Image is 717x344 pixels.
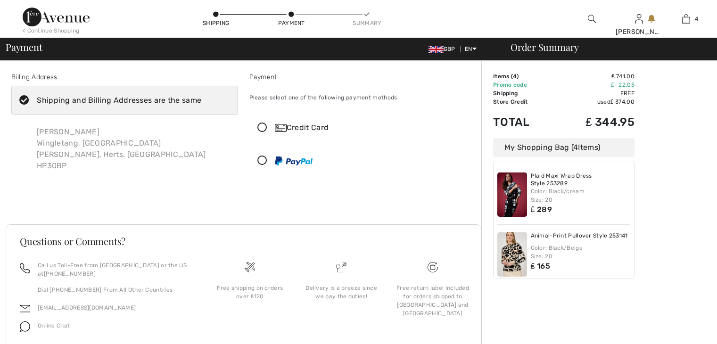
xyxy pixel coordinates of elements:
[493,106,553,138] td: Total
[493,72,553,81] td: Items ( )
[695,15,698,23] span: 4
[249,86,476,109] div: Please select one of the following payment methods
[20,303,30,314] img: email
[11,72,238,82] div: Billing Address
[6,42,42,52] span: Payment
[531,205,552,214] span: ₤ 289
[38,322,70,329] span: Online Chat
[23,26,80,35] div: < Continue Shopping
[429,46,459,52] span: GBP
[38,261,193,278] p: Call us Toll-Free from [GEOGRAPHIC_DATA] or the US at
[635,14,643,23] a: Sign In
[497,172,527,217] img: Plaid Maxi Wrap Dress Style 253289
[465,46,477,52] span: EN
[531,172,631,187] a: Plaid Maxi Wrap Dress Style 253289
[531,232,628,240] a: Animal-Print Pullover Style 253141
[616,27,662,37] div: [PERSON_NAME]
[277,19,305,27] div: Payment
[428,262,438,272] img: Free shipping on orders over &#8356;120
[275,124,287,132] img: Credit Card
[493,89,553,98] td: Shipping
[553,72,635,81] td: ₤ 741.00
[395,284,471,318] div: Free return label included for orders shipped to [GEOGRAPHIC_DATA] and [GEOGRAPHIC_DATA]
[553,98,635,106] td: used
[635,13,643,25] img: My Info
[499,42,711,52] div: Order Summary
[553,106,635,138] td: ₤ 344.95
[44,270,96,277] a: [PHONE_NUMBER]
[553,89,635,98] td: Free
[353,19,381,27] div: Summary
[275,122,469,133] div: Credit Card
[493,138,635,157] div: My Shopping Bag ( Items)
[588,13,596,25] img: search the website
[682,13,690,25] img: My Bag
[29,119,214,179] div: [PERSON_NAME] Wingletang, [GEOGRAPHIC_DATA] [PERSON_NAME], Herts, [GEOGRAPHIC_DATA] HP30BP
[513,73,517,80] span: 4
[20,263,30,273] img: call
[336,262,346,272] img: Delivery is a breeze since we pay the duties!
[497,232,527,277] img: Animal-Print Pullover Style 253141
[212,284,288,301] div: Free shipping on orders over ₤120
[202,19,230,27] div: Shipping
[531,244,631,261] div: Color: Black/Beige Size: 20
[531,187,631,204] div: Color: Black/cream Size: 20
[663,13,709,25] a: 4
[37,95,201,106] div: Shipping and Billing Addresses are the same
[657,316,708,339] iframe: Opens a widget where you can find more information
[275,156,313,165] img: PayPal
[245,262,255,272] img: Free shipping on orders over &#8356;120
[610,98,635,105] span: ₤ 374.00
[573,143,578,152] span: 4
[38,286,193,294] p: Dial [PHONE_NUMBER] From All Other Countries
[429,46,444,53] img: UK Pound
[493,81,553,89] td: Promo code
[553,81,635,89] td: ₤ -22.05
[493,98,553,106] td: Store Credit
[249,72,476,82] div: Payment
[303,284,379,301] div: Delivery is a breeze since we pay the duties!
[531,262,550,270] span: ₤ 165
[38,304,136,311] a: [EMAIL_ADDRESS][DOMAIN_NAME]
[20,237,467,246] h3: Questions or Comments?
[20,321,30,332] img: chat
[23,8,90,26] img: 1ère Avenue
